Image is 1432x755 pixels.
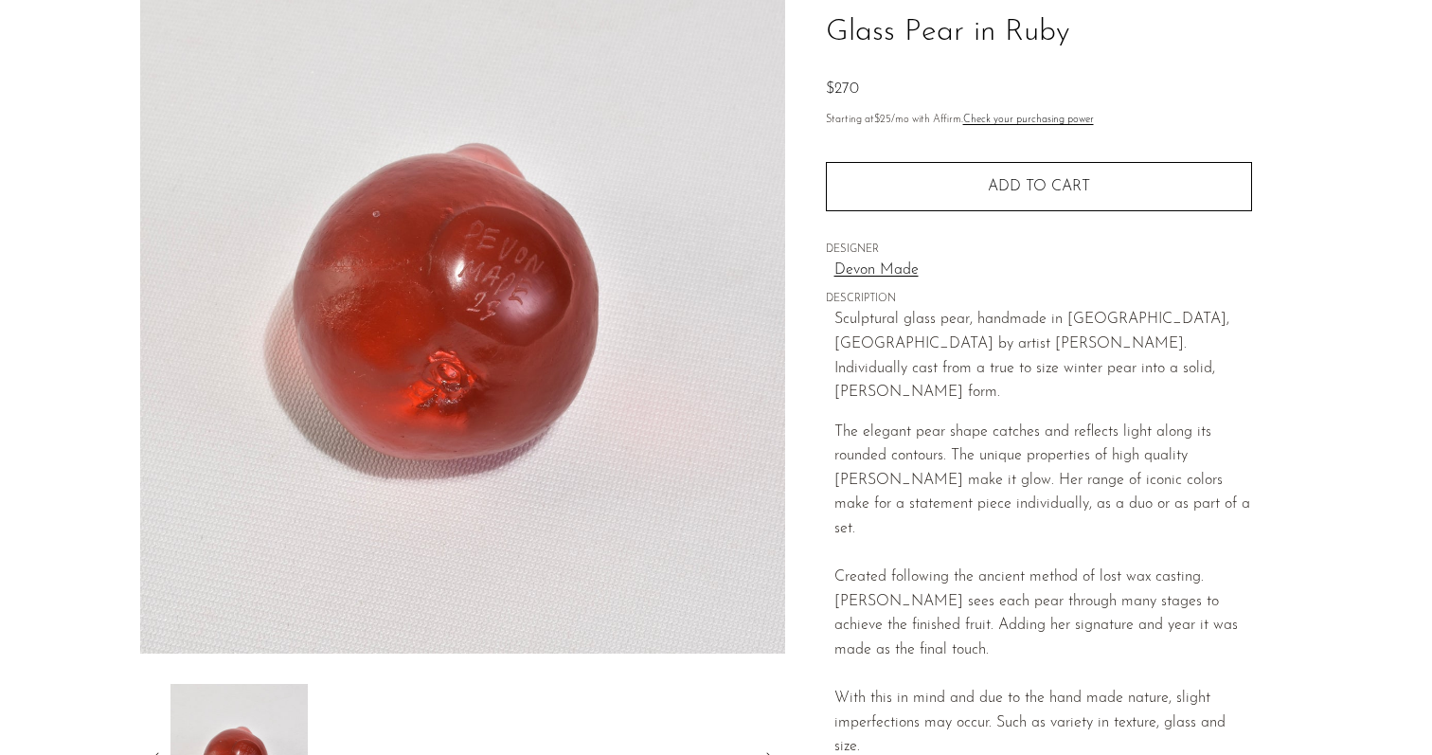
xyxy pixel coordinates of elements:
div: Created following the ancient method of lost wax casting. [PERSON_NAME] sees each pear through ma... [834,542,1252,663]
h1: Glass Pear in Ruby [826,9,1252,57]
span: DESIGNER [826,242,1252,259]
p: Sculptural glass pear, handmade in [GEOGRAPHIC_DATA], [GEOGRAPHIC_DATA] by artist [PERSON_NAME]. ... [834,308,1252,404]
span: DESCRIPTION [826,291,1252,308]
a: Check your purchasing power - Learn more about Affirm Financing (opens in modal) [963,115,1094,125]
a: Devon Made [834,259,1252,283]
button: Add to cart [826,162,1252,211]
span: Add to cart [988,179,1090,194]
div: The elegant pear shape catches and reflects light along its rounded contours. The unique properti... [834,421,1252,542]
span: $25 [874,115,891,125]
span: $270 [826,81,859,97]
p: Starting at /mo with Affirm. [826,112,1252,129]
